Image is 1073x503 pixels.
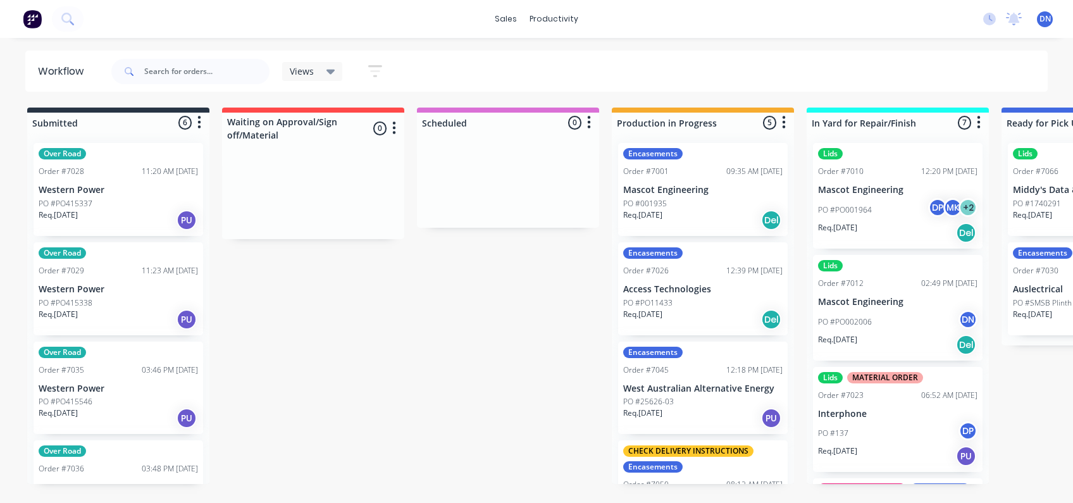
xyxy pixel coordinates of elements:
[623,461,683,473] div: Encasements
[956,223,976,243] div: Del
[943,198,962,217] div: MK
[726,166,783,177] div: 09:35 AM [DATE]
[847,372,923,383] div: MATERIAL ORDER
[39,284,198,295] p: Western Power
[623,247,683,259] div: Encasements
[726,479,783,490] div: 08:12 AM [DATE]
[818,185,977,196] p: Mascot Engineering
[623,396,674,407] p: PO #25626-03
[39,463,84,475] div: Order #7036
[958,198,977,217] div: + 2
[39,297,92,309] p: PO #PO415338
[39,148,86,159] div: Over Road
[39,166,84,177] div: Order #7028
[818,148,843,159] div: Lids
[761,309,781,330] div: Del
[142,364,198,376] div: 03:46 PM [DATE]
[921,390,977,401] div: 06:52 AM [DATE]
[813,367,983,473] div: LidsMATERIAL ORDEROrder #702306:52 AM [DATE]InterphonePO #137DPReq.[DATE]PU
[142,265,198,276] div: 11:23 AM [DATE]
[1013,265,1058,276] div: Order #7030
[818,372,843,383] div: Lids
[39,445,86,457] div: Over Road
[623,198,667,209] p: PO #001935
[623,185,783,196] p: Mascot Engineering
[39,407,78,419] p: Req. [DATE]
[177,309,197,330] div: PU
[956,446,976,466] div: PU
[623,265,669,276] div: Order #7026
[1013,166,1058,177] div: Order #7066
[1013,209,1052,221] p: Req. [DATE]
[39,198,92,209] p: PO #PO415337
[142,166,198,177] div: 11:20 AM [DATE]
[818,445,857,457] p: Req. [DATE]
[34,242,203,335] div: Over RoadOrder #702911:23 AM [DATE]Western PowerPO #PO415338Req.[DATE]PU
[813,255,983,361] div: LidsOrder #701202:49 PM [DATE]Mascot EngineeringPO #PO002006DNReq.[DATE]Del
[818,334,857,345] p: Req. [DATE]
[818,297,977,307] p: Mascot Engineering
[818,260,843,271] div: Lids
[921,166,977,177] div: 12:20 PM [DATE]
[818,166,864,177] div: Order #7010
[818,483,906,495] div: DRAWING ATTACHED
[39,396,92,407] p: PO #PO415546
[488,9,523,28] div: sales
[23,9,42,28] img: Factory
[38,64,90,79] div: Workflow
[958,310,977,329] div: DN
[818,316,872,328] p: PO #PO002006
[818,428,848,439] p: PO #137
[958,421,977,440] div: DP
[818,390,864,401] div: Order #7023
[623,309,662,320] p: Req. [DATE]
[618,143,788,236] div: EncasementsOrder #700109:35 AM [DATE]Mascot EngineeringPO #001935Req.[DATE]Del
[818,222,857,233] p: Req. [DATE]
[142,463,198,475] div: 03:48 PM [DATE]
[39,209,78,221] p: Req. [DATE]
[623,284,783,295] p: Access Technologies
[39,383,198,394] p: Western Power
[623,166,669,177] div: Order #7001
[34,342,203,435] div: Over RoadOrder #703503:46 PM [DATE]Western PowerPO #PO415546Req.[DATE]PU
[921,278,977,289] div: 02:49 PM [DATE]
[623,445,754,457] div: CHECK DELIVERY INSTRUCTIONS
[761,210,781,230] div: Del
[144,59,270,84] input: Search for orders...
[618,342,788,435] div: EncasementsOrder #704512:18 PM [DATE]West Australian Alternative EnergyPO #25626-03Req.[DATE]PU
[623,209,662,221] p: Req. [DATE]
[726,364,783,376] div: 12:18 PM [DATE]
[618,242,788,335] div: EncasementsOrder #702612:39 PM [DATE]Access TechnologiesPO #PO11433Req.[DATE]Del
[928,198,947,217] div: DP
[177,408,197,428] div: PU
[1013,148,1038,159] div: Lids
[623,407,662,419] p: Req. [DATE]
[39,309,78,320] p: Req. [DATE]
[1013,198,1061,209] p: PO #1740291
[761,408,781,428] div: PU
[623,148,683,159] div: Encasements
[623,364,669,376] div: Order #7045
[623,297,673,309] p: PO #PO11433
[910,483,970,495] div: Encasements
[813,143,983,249] div: LidsOrder #701012:20 PM [DATE]Mascot EngineeringPO #PO001964DPMK+2Req.[DATE]Del
[1013,297,1072,309] p: PO #SMSB Plinth
[726,265,783,276] div: 12:39 PM [DATE]
[818,409,977,419] p: Interphone
[1013,247,1072,259] div: Encasements
[818,204,872,216] p: PO #PO001964
[623,479,669,490] div: Order #7050
[623,383,783,394] p: West Australian Alternative Energy
[39,247,86,259] div: Over Road
[39,364,84,376] div: Order #7035
[623,347,683,358] div: Encasements
[39,185,198,196] p: Western Power
[290,65,314,78] span: Views
[39,265,84,276] div: Order #7029
[1013,309,1052,320] p: Req. [DATE]
[1039,13,1051,25] span: DN
[34,143,203,236] div: Over RoadOrder #702811:20 AM [DATE]Western PowerPO #PO415337Req.[DATE]PU
[39,482,198,493] p: Western Power
[523,9,585,28] div: productivity
[39,347,86,358] div: Over Road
